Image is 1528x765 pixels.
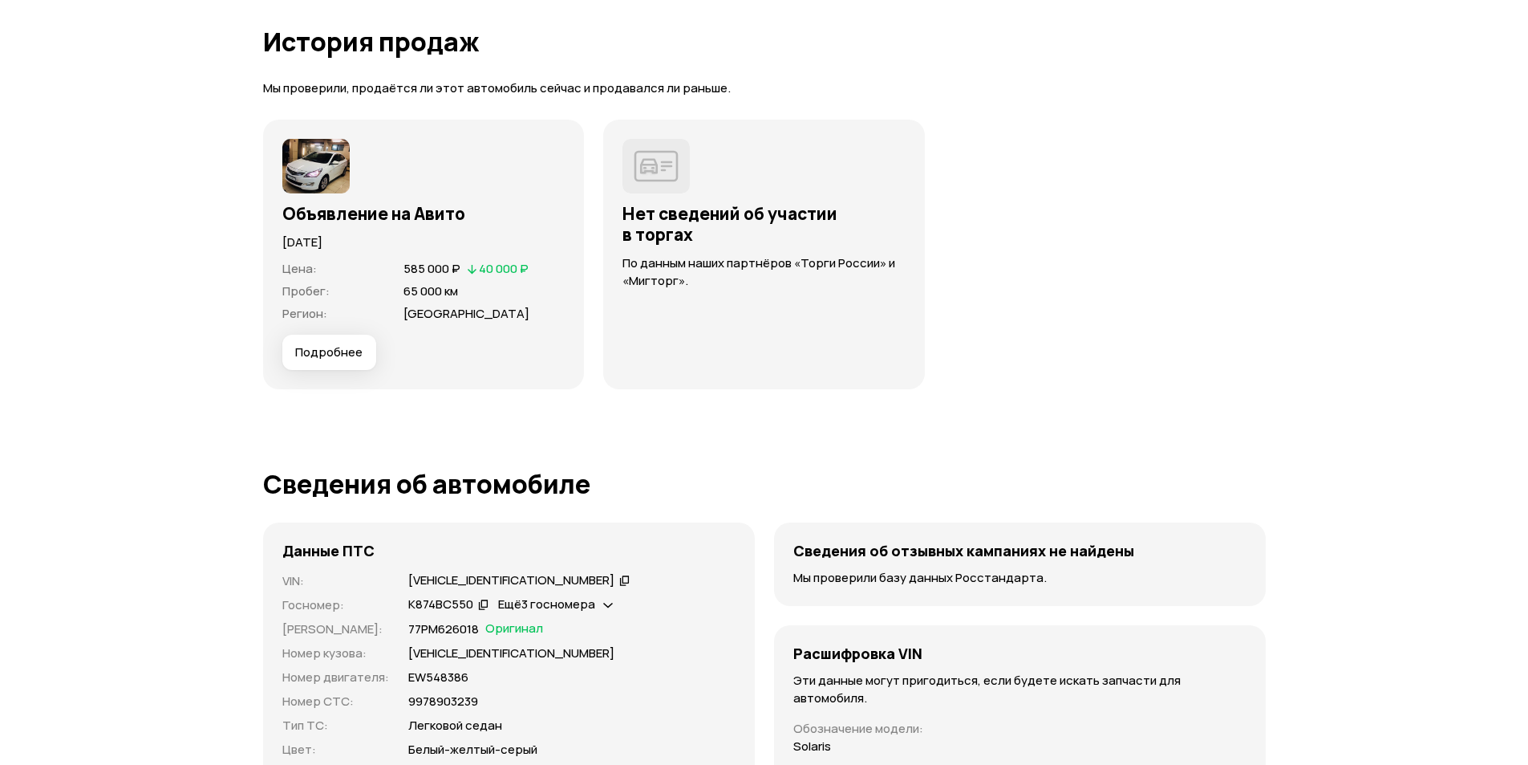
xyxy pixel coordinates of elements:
[793,738,831,755] p: Solaris
[282,203,565,224] h3: Объявление на Авито
[793,542,1134,560] h4: Сведения об отзывных кампаниях не найдены
[793,569,1246,587] p: Мы проверили базу данных Росстандарта.
[282,621,389,638] p: [PERSON_NAME] :
[622,203,906,245] h3: Нет сведений об участии в торгах
[282,335,376,370] button: Подробнее
[793,645,922,662] h4: Расшифровка VIN
[282,717,389,734] p: Тип ТС :
[263,470,1266,498] h1: Сведения об автомобиле
[408,645,614,662] p: [VEHICLE_IDENTIFICATION_NUMBER]
[408,572,614,589] div: [VEHICLE_IDENTIFICATION_NUMBER]
[282,305,327,322] span: Регион :
[282,260,317,277] span: Цена :
[282,542,375,560] h4: Данные ПТС
[282,645,389,662] p: Номер кузова :
[485,621,543,638] span: Оригинал
[408,717,502,734] p: Легковой седан
[498,596,595,612] span: Ещё 3 госномера
[408,621,479,638] p: 77РМ626018
[408,596,473,613] div: К874ВС550
[282,693,389,710] p: Номер СТС :
[408,669,468,686] p: ЕW548386
[282,669,389,686] p: Номер двигателя :
[295,344,363,360] span: Подробнее
[282,596,389,614] p: Госномер :
[282,283,330,299] span: Пробег :
[403,283,458,299] span: 65 000 км
[282,234,565,251] p: [DATE]
[403,305,529,322] span: [GEOGRAPHIC_DATA]
[282,572,389,590] p: VIN :
[403,260,460,277] span: 585 000 ₽
[408,741,537,759] p: Белый-желтый-серый
[793,672,1246,707] p: Эти данные могут пригодиться, если будете искать запчасти для автомобиля.
[282,741,389,759] p: Цвет :
[263,27,1266,56] h1: История продаж
[263,80,1266,97] p: Мы проверили, продаётся ли этот автомобиль сейчас и продавался ли раньше.
[479,260,529,277] span: 40 000 ₽
[622,254,906,290] p: По данным наших партнёров «Торги России» и «Мигторг».
[793,720,923,738] p: Обозначение модели :
[408,693,478,710] p: 9978903239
